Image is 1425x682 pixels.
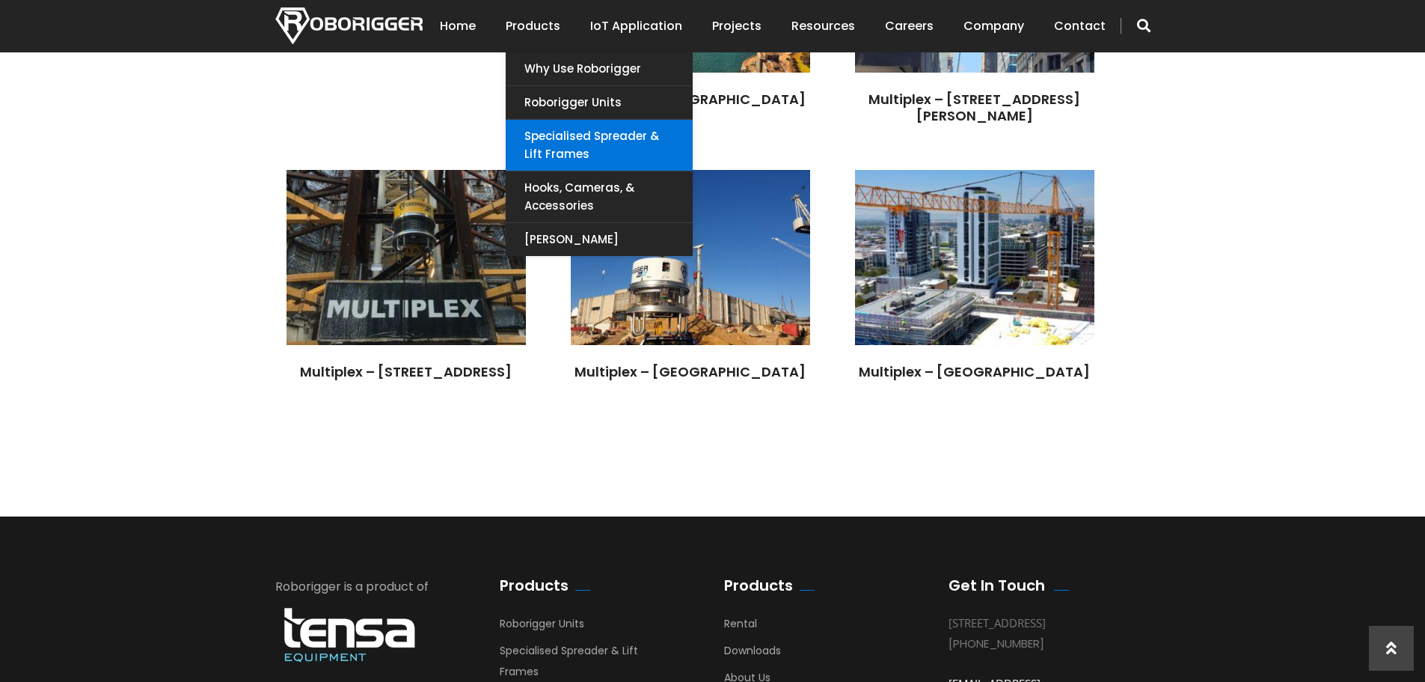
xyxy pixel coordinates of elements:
[712,3,761,49] a: Projects
[885,3,934,49] a: Careers
[590,3,682,49] a: IoT Application
[724,576,793,594] h2: Products
[500,576,569,594] h2: Products
[1054,3,1106,49] a: Contact
[506,52,693,85] a: Why use Roborigger
[574,362,806,381] a: Multiplex – [GEOGRAPHIC_DATA]
[506,86,693,119] a: Roborigger Units
[440,3,476,49] a: Home
[949,576,1045,594] h2: Get In Touch
[300,362,512,381] a: Multiplex – [STREET_ADDRESS]
[949,613,1128,633] div: [STREET_ADDRESS]
[868,90,1080,125] a: Multiplex – [STREET_ADDRESS][PERSON_NAME]
[791,3,855,49] a: Resources
[963,3,1024,49] a: Company
[506,171,693,222] a: Hooks, Cameras, & Accessories
[724,616,757,639] a: Rental
[859,362,1090,381] a: Multiplex – [GEOGRAPHIC_DATA]
[506,223,693,256] a: [PERSON_NAME]
[506,120,693,171] a: Specialised Spreader & Lift Frames
[500,616,584,639] a: Roborigger Units
[275,7,423,44] img: Nortech
[949,633,1128,654] div: [PHONE_NUMBER]
[506,3,560,49] a: Products
[724,643,781,666] a: Downloads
